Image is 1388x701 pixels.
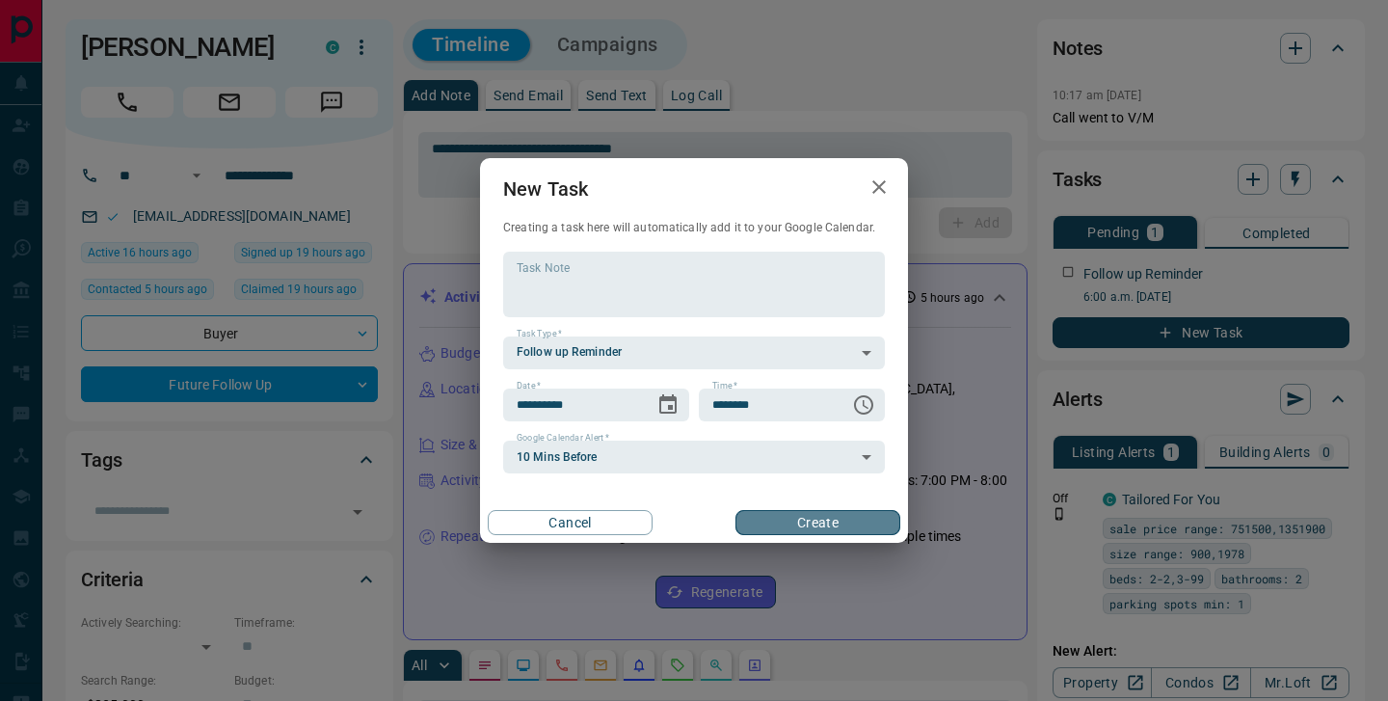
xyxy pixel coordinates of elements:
[503,337,885,369] div: Follow up Reminder
[517,328,562,340] label: Task Type
[503,220,885,236] p: Creating a task here will automatically add it to your Google Calendar.
[488,510,653,535] button: Cancel
[844,386,883,424] button: Choose time, selected time is 6:00 AM
[649,386,687,424] button: Choose date, selected date is Sep 17, 2025
[517,380,541,392] label: Date
[517,432,609,445] label: Google Calendar Alert
[735,510,900,535] button: Create
[712,380,737,392] label: Time
[503,441,885,473] div: 10 Mins Before
[480,158,611,220] h2: New Task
